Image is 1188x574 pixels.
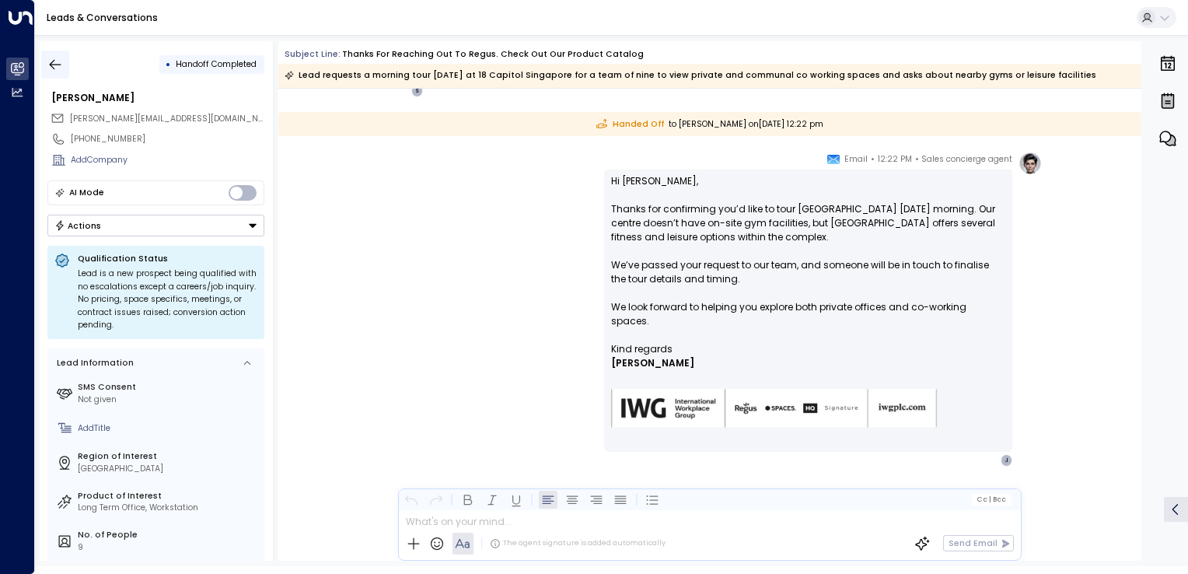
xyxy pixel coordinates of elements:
[78,394,260,406] div: Not given
[78,541,260,554] div: 9
[611,356,694,370] span: [PERSON_NAME]
[78,253,257,264] p: Qualification Status
[596,118,664,131] span: Handed Off
[285,68,1096,83] div: Lead requests a morning tour [DATE] at 18 Capitol Singapore for a team of nine to view private an...
[78,463,260,475] div: [GEOGRAPHIC_DATA]
[278,112,1141,136] div: to [PERSON_NAME] on [DATE] 12:22 pm
[611,389,938,429] img: AIorK4zU2Kz5WUNqa9ifSKC9jFH1hjwenjvh85X70KBOPduETvkeZu4OqG8oPuqbwvp3xfXcMQJCRtwYb-SG
[871,152,875,167] span: •
[411,85,424,97] div: S
[977,495,1006,503] span: Cc Bcc
[1019,152,1042,175] img: profile-logo.png
[78,381,260,394] label: SMS Consent
[490,538,666,549] div: The agent signature is added automatically
[47,215,264,236] div: Button group with a nested menu
[69,185,104,201] div: AI Mode
[51,91,264,105] div: [PERSON_NAME]
[611,342,1005,447] div: Signature
[176,58,257,70] span: Handoff Completed
[78,450,260,463] label: Region of Interest
[71,133,264,145] div: [PHONE_NUMBER]
[47,215,264,236] button: Actions
[878,152,912,167] span: 12:22 PM
[70,113,278,124] span: [PERSON_NAME][EMAIL_ADDRESS][DOMAIN_NAME]
[78,490,260,502] label: Product of Interest
[611,174,1005,342] p: Hi [PERSON_NAME], Thanks for confirming you’d like to tour [GEOGRAPHIC_DATA] [DATE] morning. Our ...
[78,529,260,541] label: No. of People
[47,11,158,24] a: Leads & Conversations
[426,490,445,509] button: Redo
[54,220,102,231] div: Actions
[78,422,260,435] div: AddTitle
[988,495,991,503] span: |
[78,268,257,332] div: Lead is a new prospect being qualified with no escalations except a careers/job inquiry. No prici...
[342,48,644,61] div: Thanks for reaching out to Regus. Check out our product catalog
[915,152,919,167] span: •
[972,494,1011,505] button: Cc|Bcc
[402,490,421,509] button: Undo
[70,113,264,125] span: jenny.mcdarmid99@outlook.com
[71,154,264,166] div: AddCompany
[166,54,171,75] div: •
[78,502,260,514] div: Long Term Office, Workstation
[53,357,134,369] div: Lead Information
[921,152,1012,167] span: Sales concierge agent
[844,152,868,167] span: Email
[1001,454,1013,467] div: J
[285,48,341,60] span: Subject Line:
[611,342,673,356] span: Kind regards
